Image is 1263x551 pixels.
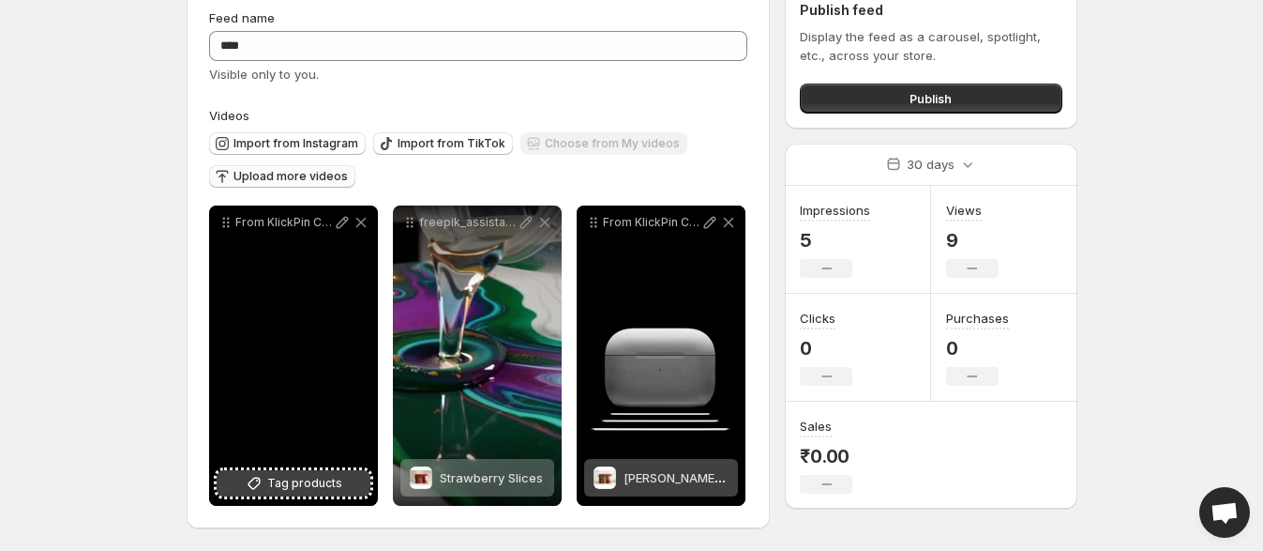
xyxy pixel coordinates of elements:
[577,206,745,506] div: From KlickPin CF Hoco India on Instagram hoco Your destination of premium mobile accessories Visi...
[800,229,870,252] p: 5
[235,215,333,230] p: From KlickPin CF Hoco India on Instagram hoco Your destination of premium mobile accessories Visi...
[603,215,700,230] p: From KlickPin CF Hoco India on Instagram hoco Your destination of premium mobile accessories Visi...
[373,132,513,155] button: Import from TikTok
[624,470,757,485] span: [PERSON_NAME] Slices
[1199,487,1250,538] div: Open chat
[800,337,852,360] p: 0
[209,10,275,25] span: Feed name
[217,470,370,497] button: Tag products
[946,229,999,252] p: 9
[800,1,1061,20] h2: Publish feed
[800,417,832,436] h3: Sales
[267,474,342,493] span: Tag products
[209,165,355,188] button: Upload more videos
[946,309,1009,328] h3: Purchases
[946,201,982,220] h3: Views
[209,108,249,123] span: Videos
[800,201,870,220] h3: Impressions
[209,67,319,82] span: Visible only to you.
[209,206,378,506] div: From KlickPin CF Hoco India on Instagram hoco Your destination of premium mobile accessories Visi...
[800,309,835,328] h3: Clicks
[233,136,358,151] span: Import from Instagram
[233,169,348,184] span: Upload more videos
[800,445,852,467] p: ₹0.00
[209,132,366,155] button: Import from Instagram
[946,337,1009,360] p: 0
[800,27,1061,65] p: Display the feed as a carousel, spotlight, etc., across your store.
[419,215,517,230] p: freepik_assistant_1757653069707
[440,470,543,485] span: Strawberry Slices
[393,206,562,506] div: freepik_assistant_1757653069707Strawberry SlicesStrawberry Slices
[907,155,955,174] p: 30 days
[910,89,952,108] span: Publish
[398,136,505,151] span: Import from TikTok
[800,84,1061,114] button: Publish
